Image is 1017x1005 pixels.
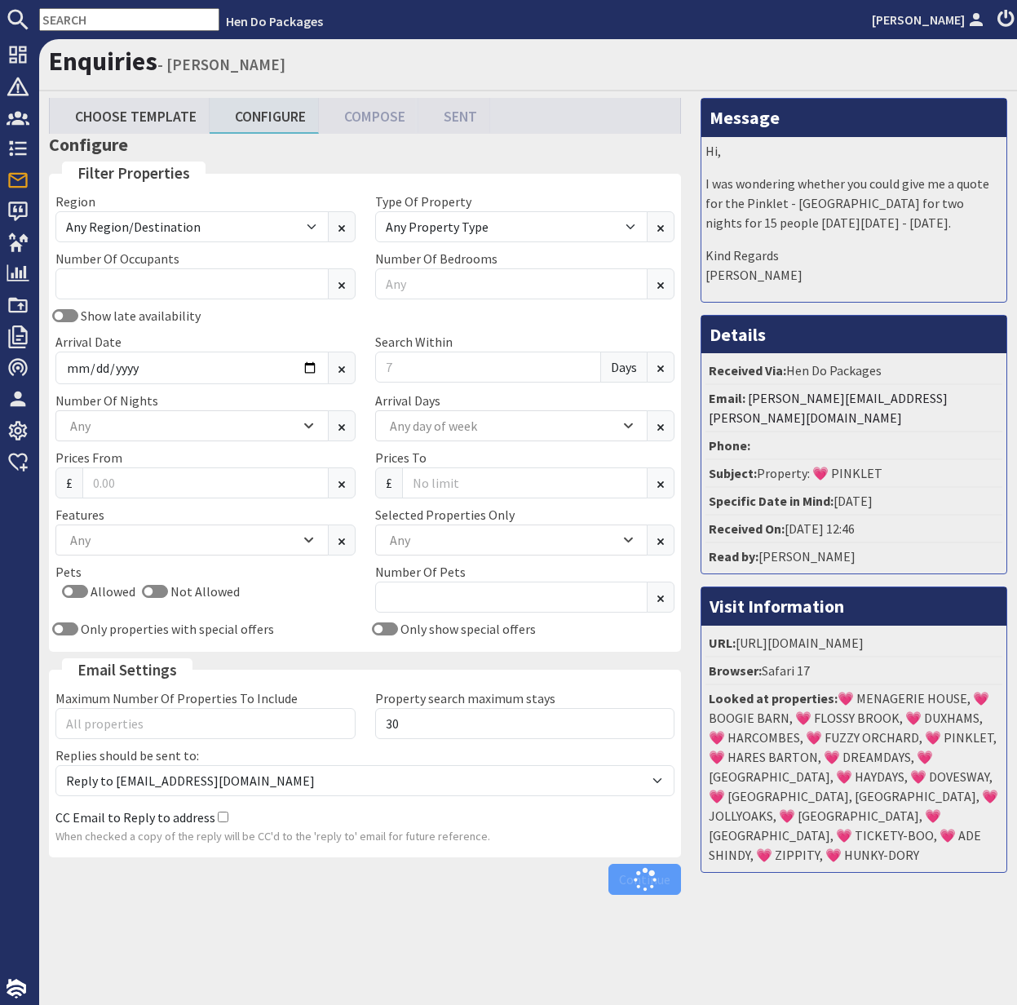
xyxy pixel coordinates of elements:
input: SEARCH [39,8,219,31]
li: Hen Do Packages [705,357,1002,385]
a: [PERSON_NAME][EMAIL_ADDRESS][PERSON_NAME][DOMAIN_NAME] [709,390,948,426]
label: Features [55,507,104,523]
label: Prices From [55,449,122,466]
label: Only properties with special offers [78,621,274,637]
strong: Read by: [709,548,758,564]
div: Combobox [55,410,329,441]
p: Hi, [705,141,1002,161]
legend: Filter Properties [62,162,206,185]
span: £ [55,467,83,498]
label: Arrival Date [55,334,122,350]
strong: URL: [709,635,736,651]
strong: Email: [709,390,745,406]
strong: Browser: [709,662,762,679]
label: Type Of Property [375,193,471,210]
label: Replies should be sent to: [55,747,199,764]
input: 0.00 [82,467,329,498]
strong: Phone: [709,437,750,454]
img: staytech_i_w-64f4e8e9ee0a9c174fd5317b4b171b261742d2d393467e5bdba4413f4f884c10.svg [7,979,26,998]
label: Allowed [88,583,135,600]
p: I was wondering whether you could give me a quote for the Pinklet - [GEOGRAPHIC_DATA] for two nig... [705,174,1002,232]
div: Any [66,531,300,549]
div: Any day of week [386,417,620,435]
li: 💗 MENAGERIE HOUSE, 💗 BOOGIE BARN, 💗 FLOSSY BROOK, 💗 DUXHAMS, 💗 HARCOMBES, 💗 FUZZY ORCHARD, 💗 PINK... [705,685,1002,868]
a: [PERSON_NAME] [872,10,988,29]
label: Arrival Days [375,392,440,409]
h3: Message [701,99,1006,136]
a: Compose [319,98,418,133]
li: Safari 17 [705,657,1002,685]
input: Any [375,268,648,299]
li: Property: 💗 PINKLET [705,460,1002,488]
small: - [PERSON_NAME] [157,55,285,74]
div: Combobox [375,410,648,441]
label: Maximum Number Of Properties To Include [55,690,298,706]
input: No limit [402,467,648,498]
h3: Details [701,316,1006,353]
h3: Visit Information [701,587,1006,625]
strong: Subject: [709,465,757,481]
input: 7 [375,352,602,383]
label: Not Allowed [168,583,240,600]
a: Enquiries [49,45,157,77]
label: Pets [55,564,82,580]
div: Combobox [375,525,648,556]
a: Choose Template [50,98,210,133]
p: Kind Regards [PERSON_NAME] [705,246,1002,285]
span: £ [375,467,403,498]
input: All properties [55,708,356,739]
label: Number Of Bedrooms [375,250,497,267]
li: [PERSON_NAME] [705,543,1002,569]
li: [URL][DOMAIN_NAME] [705,630,1002,657]
label: Only show special offers [398,621,536,637]
strong: Received On: [709,520,785,537]
label: Number Of Nights [55,392,158,409]
label: Number Of Pets [375,564,466,580]
label: Show late availability [78,308,201,324]
label: Search Within [375,334,453,350]
div: Combobox [55,525,329,556]
p: When checked a copy of the reply will be CC'd to the 'reply to' email for future reference. [55,828,674,846]
strong: Specific Date in Mind: [709,493,833,509]
label: Property search maximum stays [375,690,555,706]
a: Sent [418,98,490,133]
span: Days [600,352,648,383]
label: Selected Properties Only [375,507,515,523]
strong: Looked at properties: [709,690,838,706]
span: translation missing: en.email_settings [77,660,177,680]
h3: Configure [49,134,681,155]
label: CC Email to Reply to address [55,809,215,826]
div: Any [386,531,620,549]
label: Prices To [375,449,427,466]
strong: Received Via: [709,362,786,379]
a: Hen Do Packages [226,13,323,29]
li: [DATE] 12:46 [705,516,1002,543]
a: Configure [210,98,319,133]
li: [DATE] [705,488,1002,516]
div: Any [66,417,300,435]
label: Region [55,193,95,210]
label: Number Of Occupants [55,250,179,267]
